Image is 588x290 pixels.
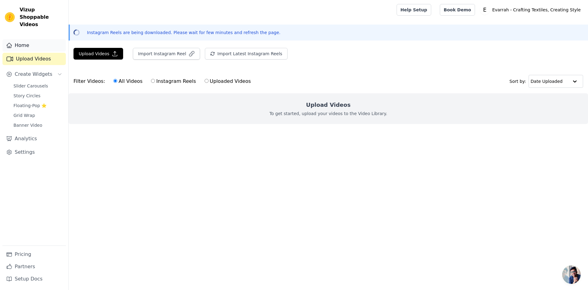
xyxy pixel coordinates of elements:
button: E Evarrah - Crafting Textiles, Creating Style [480,4,583,15]
button: Create Widgets [2,68,66,80]
span: Floating-Pop ⭐ [13,102,47,109]
button: Import Latest Instagram Reels [205,48,288,60]
button: Upload Videos [73,48,123,60]
span: Grid Wrap [13,112,35,118]
a: Floating-Pop ⭐ [10,101,66,110]
input: Instagram Reels [151,79,155,83]
label: Instagram Reels [151,77,196,85]
div: Sort by: [510,75,583,88]
a: Setup Docs [2,273,66,285]
input: All Videos [113,79,117,83]
a: Upload Videos [2,53,66,65]
p: To get started, upload your videos to the Video Library. [269,110,387,117]
span: Create Widgets [15,71,52,78]
p: Evarrah - Crafting Textiles, Creating Style [490,4,583,15]
a: Pricing [2,248,66,261]
h2: Upload Videos [306,101,350,109]
div: Filter Videos: [73,74,254,88]
a: Partners [2,261,66,273]
a: Grid Wrap [10,111,66,120]
button: Import Instagram Reel [133,48,200,60]
span: Banner Video [13,122,42,128]
a: Story Circles [10,91,66,100]
a: Book Demo [440,4,475,16]
a: Settings [2,146,66,158]
a: Open chat [562,265,581,284]
label: All Videos [113,77,143,85]
label: Uploaded Videos [204,77,251,85]
img: Vizup [5,12,15,22]
a: Analytics [2,133,66,145]
a: Home [2,39,66,52]
a: Help Setup [397,4,431,16]
input: Uploaded Videos [205,79,209,83]
span: Slider Carousels [13,83,48,89]
a: Banner Video [10,121,66,130]
a: Slider Carousels [10,82,66,90]
text: E [483,7,487,13]
p: Instagram Reels are being downloaded. Please wait for few minutes and refresh the page. [87,29,281,36]
span: Story Circles [13,93,40,99]
span: Vizup Shoppable Videos [20,6,63,28]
